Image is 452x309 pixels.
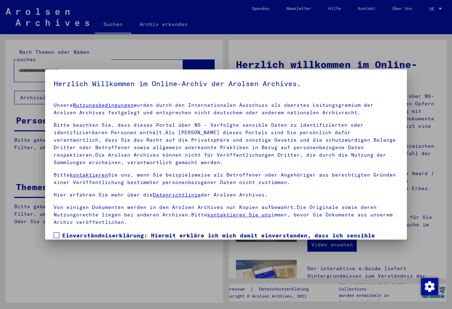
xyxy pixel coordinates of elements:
[54,121,398,166] p: Bitte beachten Sie, dass dieses Portal über NS - Verfolgte sensible Daten zu identifizierten oder...
[421,278,438,295] img: Zustimmung ändern
[54,191,398,199] p: Hier erfahren Sie mehr über die der Arolsen Archives.
[54,204,398,226] p: Von einigen Dokumenten werden in den Arolsen Archives nur Kopien aufbewahrt.Die Originale sowie d...
[207,211,271,218] a: kontaktieren Sie uns
[62,231,398,265] span: Einverständniserklärung: Hiermit erkläre ich mich damit einverstanden, dass ich sensible personen...
[70,172,108,178] a: kontaktieren
[73,102,134,108] a: Nutzungsbedingungen
[153,192,201,198] a: Datenrichtlinie
[54,171,398,186] p: Bitte Sie uns, wenn Sie beispielsweise als Betroffener oder Angehöriger aus berechtigten Gründen ...
[54,78,398,89] h5: Herzlich Willkommen im Online-Archiv der Arolsen Archives.
[54,101,398,116] p: Unsere wurden durch den Internationalen Ausschuss als oberstes Leitungsgremium der Arolsen Archiv...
